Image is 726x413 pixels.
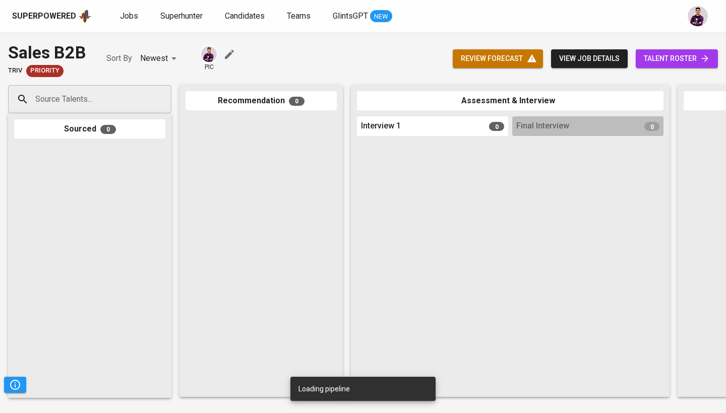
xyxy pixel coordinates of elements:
[361,120,401,132] span: Interview 1
[120,11,138,21] span: Jobs
[8,40,86,65] div: Sales B2B
[201,46,217,62] img: erwin@glints.com
[559,52,620,65] span: view job details
[14,119,165,139] div: Sourced
[160,10,205,23] a: Superhunter
[160,11,203,21] span: Superhunter
[26,66,64,76] span: Priority
[12,9,92,24] a: Superpoweredapp logo
[26,65,64,77] div: Client Priority, More Profiles Required
[140,52,168,64] p: Newest
[370,12,392,22] span: NEW
[12,11,76,22] div: Superpowered
[4,377,26,393] button: Pipeline Triggers
[644,52,710,65] span: talent roster
[287,11,311,21] span: Teams
[120,10,140,23] a: Jobs
[357,91,663,111] div: Assessment & Interview
[225,11,265,21] span: Candidates
[100,125,116,134] span: 0
[289,97,305,106] span: 0
[106,52,132,64] p: Sort By
[140,49,180,68] div: Newest
[636,49,718,68] a: talent roster
[551,49,628,68] button: view job details
[78,9,92,24] img: app logo
[688,6,708,26] img: erwin@glints.com
[166,98,168,100] button: Open
[200,45,218,72] div: pic
[516,120,569,132] span: Final Interview
[644,122,659,131] span: 0
[186,91,337,111] div: Recommendation
[461,52,535,65] span: review forecast
[333,10,392,23] a: GlintsGPT NEW
[225,10,267,23] a: Candidates
[333,11,368,21] span: GlintsGPT
[298,380,350,398] div: Loading pipeline
[489,122,504,131] span: 0
[287,10,313,23] a: Teams
[453,49,543,68] button: review forecast
[8,66,22,76] span: Triv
